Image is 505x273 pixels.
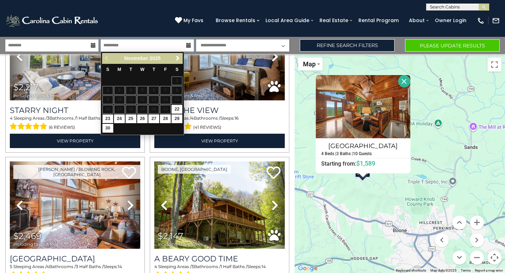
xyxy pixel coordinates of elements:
[154,264,157,269] span: 4
[405,15,428,26] a: About
[452,215,466,229] button: Move up
[154,106,285,115] a: Bear The View
[10,264,12,269] span: 5
[430,268,457,272] span: Map data ©2025
[316,138,410,167] a: [GEOGRAPHIC_DATA] 4 Beds | 3 Baths | 10 Guests Starting from:$1,589
[47,115,49,121] span: 3
[487,251,501,265] button: Map camera controls
[212,15,259,26] a: Browse Rentals
[435,233,449,247] button: Move left
[398,75,410,87] button: Close
[193,123,221,132] span: (41 reviews)
[336,152,353,156] h5: 3 Baths |
[118,264,122,269] span: 14
[137,114,148,123] a: 26
[154,115,285,132] div: Sleeping Areas / Bathrooms / Sleeps:
[106,67,109,72] span: Sunday
[470,233,484,247] button: Move right
[154,254,285,264] a: A Beary Good Time
[355,15,402,26] a: Rental Program
[191,115,194,121] span: 4
[10,254,140,264] h3: Blackberry Ridge
[13,93,58,98] span: including taxes & fees
[117,67,121,72] span: Monday
[262,264,266,269] span: 14
[10,254,140,264] a: [GEOGRAPHIC_DATA]
[175,17,205,25] a: My Favs
[13,82,38,92] span: $2,217
[76,264,103,269] span: 3 Half Baths /
[296,264,319,273] img: Google
[300,39,395,52] a: Refine Search Filters
[154,161,285,249] img: thumbnail_163275464.jpeg
[316,75,410,138] img: Longview Lodge
[431,15,470,26] a: Owner Login
[262,15,313,26] a: Local Area Guide
[154,134,285,148] a: View Property
[171,114,182,123] a: 29
[470,251,484,265] button: Zoom out
[10,161,140,249] img: thumbnail_163266037.jpeg
[175,55,181,61] span: Next
[46,264,49,269] span: 4
[140,67,144,72] span: Wednesday
[49,123,75,132] span: (6 reviews)
[129,67,132,72] span: Tuesday
[164,67,167,72] span: Friday
[5,14,100,28] img: White-1-2.png
[148,114,159,123] a: 27
[173,54,182,63] a: Next
[160,114,171,123] a: 28
[10,115,140,132] div: Sleeping Areas / Bathrooms / Sleeps:
[176,67,179,72] span: Saturday
[321,152,336,156] h5: 4 Beds |
[126,114,136,123] a: 25
[158,231,183,241] span: $2,147
[487,58,501,72] button: Toggle fullscreen view
[76,115,103,121] span: 1 Half Baths /
[353,152,372,156] h5: 10 Guests
[191,264,194,269] span: 3
[303,60,316,68] span: Map
[150,55,161,61] span: 2025
[452,251,466,265] button: Move down
[296,264,319,273] a: Open this area in Google Maps (opens a new window)
[10,115,13,121] span: 4
[158,242,203,246] span: including taxes & fees
[316,140,410,152] h4: [GEOGRAPHIC_DATA]
[153,67,155,72] span: Thursday
[10,13,140,100] img: thumbnail_163279558.jpeg
[183,17,203,24] span: My Favs
[396,268,426,273] button: Keyboard shortcuts
[477,17,485,25] img: phone-regular-white.png
[114,114,125,123] a: 24
[316,15,352,26] a: Real Estate
[235,115,238,121] span: 16
[13,231,41,241] span: $2,469
[102,114,113,123] a: 23
[13,165,140,179] a: [PERSON_NAME] / Blowing Rock, [GEOGRAPHIC_DATA]
[492,17,500,25] img: mail-regular-white.png
[10,106,140,115] a: Starry Night
[221,264,247,269] span: 1 Half Baths /
[316,160,410,167] h6: Starting from:
[298,58,323,71] button: Change map style
[124,55,148,61] span: November
[475,268,503,272] a: Report a map error
[461,268,471,272] a: Terms (opens in new tab)
[267,166,281,181] a: Add to favorites
[405,39,500,52] button: Please Update Results
[171,105,182,114] a: 22
[10,134,140,148] a: View Property
[13,242,58,246] span: including taxes & fees
[470,215,484,229] button: Zoom in
[102,124,113,133] a: 30
[356,160,375,167] span: $1,589
[154,13,285,100] img: thumbnail_163278296.jpeg
[158,165,231,174] a: Boone, [GEOGRAPHIC_DATA]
